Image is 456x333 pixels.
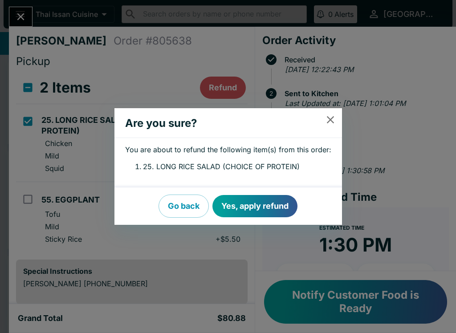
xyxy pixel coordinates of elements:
button: close [319,108,342,131]
button: Go back [159,195,209,218]
p: You are about to refund the following item(s) from this order: [125,145,331,154]
button: Yes, apply refund [212,195,297,217]
li: 25. LONG RICE SALAD (CHOICE OF PROTEIN) [143,161,331,173]
h2: Are you sure? [114,112,324,135]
